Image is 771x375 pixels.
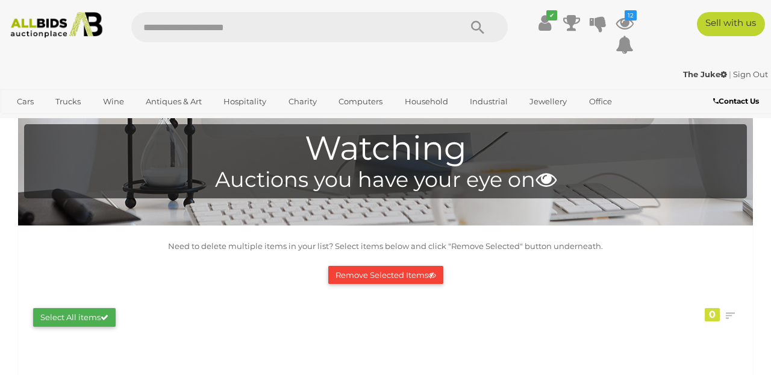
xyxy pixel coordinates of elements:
[33,308,116,327] button: Select All items
[536,12,554,34] a: ✔
[713,95,762,108] a: Contact Us
[331,92,390,112] a: Computers
[705,308,720,321] div: 0
[729,69,731,79] span: |
[713,96,759,106] b: Contact Us
[683,69,729,79] a: The Juke
[55,112,157,131] a: [GEOGRAPHIC_DATA]
[462,92,516,112] a: Industrial
[30,168,741,192] h4: Auctions you have your eye on
[397,92,456,112] a: Household
[522,92,575,112] a: Jewellery
[216,92,274,112] a: Hospitality
[138,92,210,112] a: Antiques & Art
[281,92,325,112] a: Charity
[683,69,727,79] strong: The Juke
[625,10,637,20] i: 12
[697,12,765,36] a: Sell with us
[448,12,508,42] button: Search
[30,130,741,167] h1: Watching
[9,92,42,112] a: Cars
[546,10,557,20] i: ✔
[5,12,107,38] img: Allbids.com.au
[733,69,768,79] a: Sign Out
[48,92,89,112] a: Trucks
[95,92,132,112] a: Wine
[9,112,49,131] a: Sports
[581,92,620,112] a: Office
[616,12,634,34] a: 12
[328,266,443,285] button: Remove Selected Items
[24,239,747,253] p: Need to delete multiple items in your list? Select items below and click "Remove Selected" button...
